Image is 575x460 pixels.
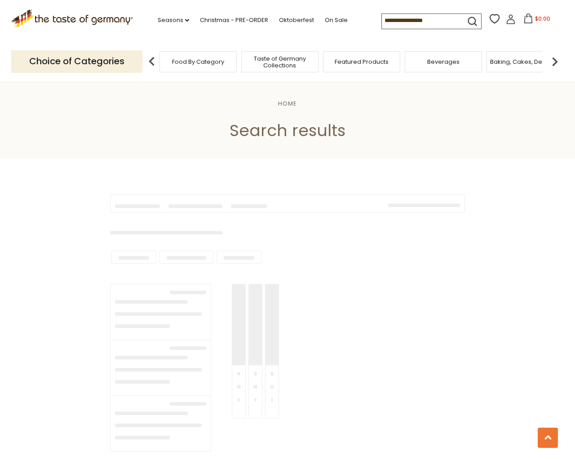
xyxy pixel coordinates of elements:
span: $0.00 [535,15,550,22]
a: Baking, Cakes, Desserts [490,58,560,65]
a: Home [278,99,297,108]
a: Oktoberfest [279,15,314,25]
a: Seasons [158,15,189,25]
img: next arrow [546,53,564,71]
button: $0.00 [517,13,556,27]
a: Beverages [427,58,460,65]
h1: Search results [28,120,547,141]
a: Food By Category [172,58,224,65]
a: Taste of Germany Collections [244,55,316,69]
img: previous arrow [143,53,161,71]
a: Christmas - PRE-ORDER [200,15,268,25]
a: Featured Products [335,58,389,65]
p: Choice of Categories [11,50,142,72]
a: On Sale [325,15,348,25]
